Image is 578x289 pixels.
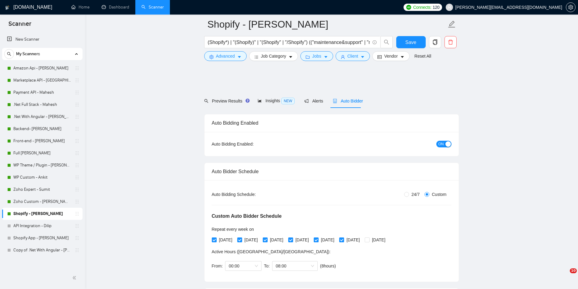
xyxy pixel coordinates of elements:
span: Custom [429,191,449,198]
span: Preview Results [204,99,248,103]
span: [DATE] [217,237,235,243]
span: Connects: [413,4,431,11]
span: delete [445,39,456,45]
span: user [447,5,451,9]
iframe: Intercom live chat [557,268,572,283]
button: folderJobscaret-down [300,51,333,61]
span: caret-down [289,55,293,59]
button: search [380,36,393,48]
span: From: [212,264,223,268]
button: barsJob Categorycaret-down [249,51,298,61]
img: upwork-logo.png [406,5,411,10]
img: logo [5,3,9,12]
a: WP Theme / Plugin - [PERSON_NAME] [13,159,71,171]
li: New Scanner [2,33,83,45]
button: settingAdvancedcaret-down [204,51,247,61]
span: holder [75,66,79,71]
span: To: [264,264,270,268]
span: copy [429,39,441,45]
a: Shopify - [PERSON_NAME] [13,208,71,220]
span: Advanced [216,53,235,59]
span: robot [333,99,337,103]
a: Full [PERSON_NAME] [13,147,71,159]
span: edit [448,20,456,28]
a: Amazon Api - [PERSON_NAME] [13,62,71,74]
span: Scanner [4,19,36,32]
div: Auto Bidding Enabled: [212,141,292,147]
span: caret-down [400,55,404,59]
span: ( 8 hours) [320,264,336,268]
span: caret-down [237,55,242,59]
span: [DATE] [242,237,260,243]
input: Search Freelance Jobs... [208,39,370,46]
span: search [5,52,14,56]
button: Save [396,36,426,48]
span: caret-down [324,55,328,59]
span: [DATE] [344,237,362,243]
span: Jobs [312,53,321,59]
span: search [381,39,392,45]
span: holder [75,175,79,180]
button: copy [429,36,441,48]
span: ON [438,141,444,147]
span: 08:00 [276,261,314,271]
span: holder [75,248,79,253]
a: Copy of .Net With Angular - [PERSON_NAME] [13,244,71,256]
a: Zoho Expert - Sumit [13,183,71,196]
a: Reset All [414,53,431,59]
span: Alerts [304,99,323,103]
span: Auto Bidder [333,99,363,103]
span: Active Hours ( [GEOGRAPHIC_DATA]/[GEOGRAPHIC_DATA] ): [212,249,331,254]
div: Auto Bidding Schedule: [212,191,292,198]
button: search [4,49,14,59]
a: New Scanner [7,33,78,45]
a: Front-end - [PERSON_NAME] [13,135,71,147]
a: Marketplace API - [GEOGRAPHIC_DATA] [13,74,71,86]
button: userClientcaret-down [336,51,370,61]
li: My Scanners [2,48,83,256]
span: holder [75,114,79,119]
span: 00:00 [229,261,258,271]
a: searchScanner [141,5,164,10]
button: setting [566,2,576,12]
span: 10 [570,268,577,273]
span: holder [75,199,79,204]
span: My Scanners [16,48,40,60]
a: Shopify App - [PERSON_NAME] [13,232,71,244]
a: .Net Full Stack - Mahesh [13,99,71,111]
a: Zoho Custom - [PERSON_NAME] [13,196,71,208]
span: holder [75,163,79,168]
span: [DATE] [268,237,286,243]
span: caret-down [360,55,365,59]
span: idcard [377,55,382,59]
a: Backend- [PERSON_NAME] [13,123,71,135]
span: setting [209,55,214,59]
a: setting [566,5,576,10]
button: delete [444,36,457,48]
span: folder [306,55,310,59]
span: holder [75,126,79,131]
a: Payment API - Mahesh [13,86,71,99]
input: Scanner name... [208,17,447,32]
span: Insights [258,98,295,103]
div: Auto Bidder Schedule [212,163,451,180]
span: Save [405,39,416,46]
span: NEW [281,98,295,104]
span: 24/7 [409,191,422,198]
span: [DATE] [293,237,311,243]
a: .Net With Angular - [PERSON_NAME] [13,111,71,123]
span: holder [75,90,79,95]
span: holder [75,187,79,192]
span: notification [304,99,309,103]
span: holder [75,139,79,143]
span: Vendor [384,53,397,59]
span: [DATE] [319,237,337,243]
a: dashboardDashboard [102,5,129,10]
span: holder [75,211,79,216]
span: [DATE] [370,237,388,243]
span: 120 [433,4,439,11]
a: API Integration - Dilip [13,220,71,232]
span: bars [254,55,259,59]
h5: Custom Auto Bidder Schedule [212,213,282,220]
